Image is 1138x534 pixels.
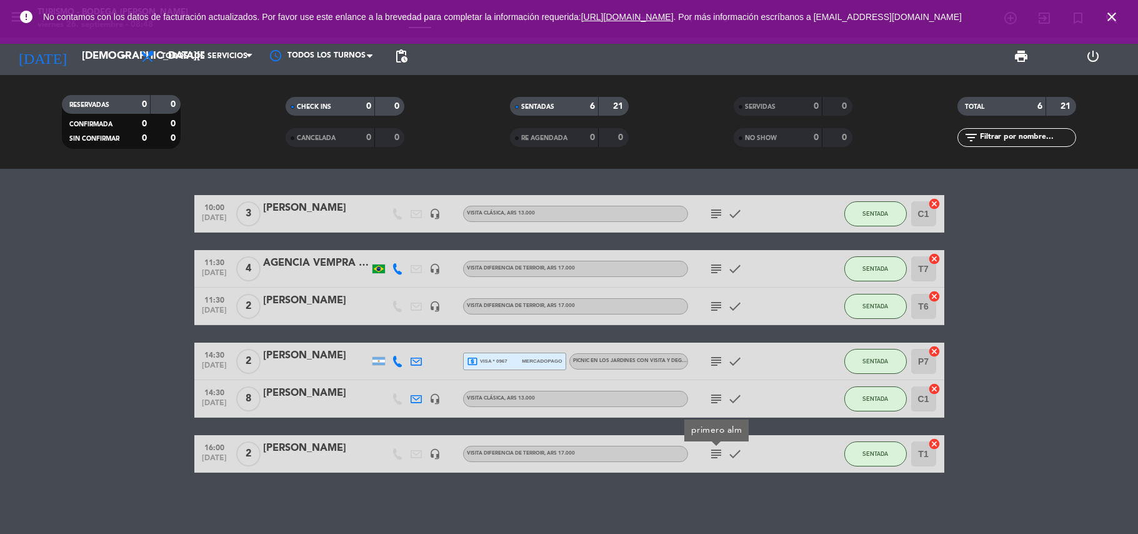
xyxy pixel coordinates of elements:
i: headset_mic [429,301,441,312]
i: cancel [928,198,941,210]
span: 11:30 [199,292,230,306]
button: SENTADA [844,441,907,466]
span: VISITA DIFERENCIA DE TERROIR [467,266,575,271]
span: , ARS 17.000 [544,451,575,456]
div: AGENCIA VEMPRA | [PERSON_NAME] [263,255,369,271]
span: SERVIDAS [745,104,776,110]
span: No contamos con los datos de facturación actualizados. Por favor use este enlance a la brevedad p... [43,12,962,22]
i: check [727,354,742,369]
span: , ARS 17.000 [544,303,575,308]
span: SENTADA [862,303,888,310]
strong: 0 [366,102,371,111]
span: 11:30 [199,254,230,269]
span: , ARS 13.000 [504,211,535,216]
i: cancel [928,290,941,303]
span: VISITA CLÁSICA [467,211,535,216]
i: subject [709,446,724,461]
span: TOTAL [965,104,984,110]
span: RE AGENDADA [521,135,567,141]
strong: 0 [814,133,819,142]
span: mercadopago [522,357,562,365]
i: subject [709,391,724,406]
strong: 0 [842,133,849,142]
div: [PERSON_NAME] [263,440,369,456]
div: [PERSON_NAME] [263,385,369,401]
span: SENTADA [862,210,888,217]
span: CONFIRMADA [69,121,112,128]
button: SENTADA [844,349,907,374]
span: 4 [236,256,261,281]
strong: 0 [394,133,402,142]
div: primero alm [691,424,742,437]
span: SENTADA [862,450,888,457]
span: [DATE] [199,306,230,321]
i: headset_mic [429,263,441,275]
button: SENTADA [844,256,907,281]
span: 2 [236,294,261,319]
span: , ARS 13.000 [504,396,535,401]
span: SENTADAS [521,104,554,110]
span: NO SHOW [745,135,777,141]
span: SENTADA [862,265,888,272]
div: [PERSON_NAME] [263,200,369,216]
span: RESERVADAS [69,102,109,108]
input: Filtrar por nombre... [979,131,1076,144]
i: check [727,391,742,406]
span: VISITA DIFERENCIA DE TERROIR [467,451,575,456]
strong: 0 [171,100,178,109]
span: SENTADA [862,358,888,365]
i: subject [709,261,724,276]
span: 2 [236,441,261,466]
i: [DATE] [9,43,76,70]
i: local_atm [467,356,478,367]
a: . Por más información escríbanos a [EMAIL_ADDRESS][DOMAIN_NAME] [674,12,962,22]
i: check [727,206,742,221]
strong: 21 [613,102,626,111]
strong: 6 [590,102,595,111]
span: SIN CONFIRMAR [69,136,119,142]
i: cancel [928,253,941,265]
span: CHECK INS [297,104,331,110]
span: pending_actions [394,49,409,64]
span: [DATE] [199,454,230,468]
span: 8 [236,386,261,411]
span: 14:30 [199,385,230,399]
span: Todos los servicios [161,52,247,61]
strong: 0 [142,119,147,128]
i: headset_mic [429,208,441,219]
i: cancel [928,383,941,395]
strong: 0 [171,134,178,143]
div: [PERSON_NAME] [263,293,369,309]
span: [DATE] [199,361,230,376]
strong: 0 [842,102,849,111]
button: SENTADA [844,386,907,411]
strong: 21 [1061,102,1073,111]
span: 14:30 [199,347,230,361]
i: filter_list [964,130,979,145]
div: [PERSON_NAME] [263,348,369,364]
i: cancel [928,345,941,358]
span: , ARS 17.000 [544,266,575,271]
span: SENTADA [862,395,888,402]
strong: 6 [1037,102,1042,111]
span: 10:00 [199,199,230,214]
i: headset_mic [429,448,441,460]
strong: 0 [171,119,178,128]
span: CANCELADA [297,135,336,141]
span: 3 [236,201,261,226]
button: SENTADA [844,294,907,319]
span: PICNIC EN LOS JARDINES CON VISITA Y DEGUSTACIÓN CLÁSICA [573,358,730,363]
span: print [1014,49,1029,64]
i: check [727,446,742,461]
span: VISITA CLÁSICA [467,396,535,401]
a: [URL][DOMAIN_NAME] [581,12,674,22]
strong: 0 [142,100,147,109]
i: check [727,261,742,276]
i: headset_mic [429,393,441,405]
button: SENTADA [844,201,907,226]
span: 2 [236,349,261,374]
i: cancel [928,438,941,450]
span: VISITA DIFERENCIA DE TERROIR [467,303,575,308]
strong: 0 [590,133,595,142]
span: visa * 0967 [467,356,507,367]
